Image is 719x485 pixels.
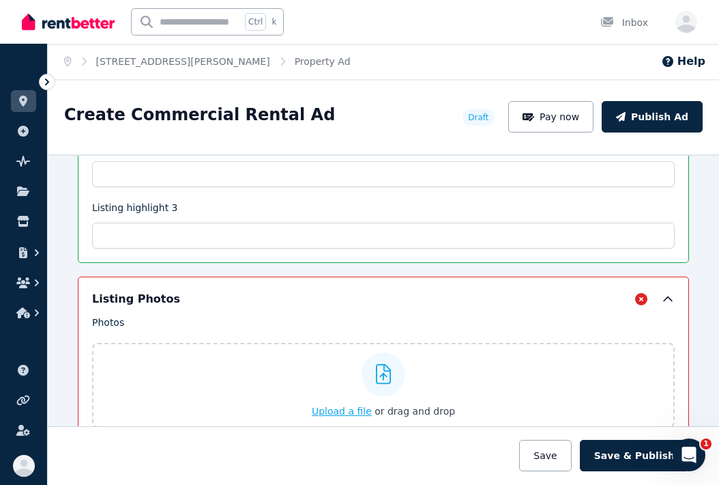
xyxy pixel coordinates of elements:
iframe: Intercom live chat [673,439,705,471]
label: Listing highlight 3 [92,201,177,220]
span: Upload a file [312,406,372,417]
button: Pay now [508,101,594,133]
h1: Create Commercial Rental Ad [64,104,335,126]
span: 1 [701,439,711,449]
button: Save [519,440,571,471]
button: Publish Ad [602,101,703,133]
button: Help [661,53,705,70]
div: Inbox [600,16,648,29]
span: Draft [468,112,488,123]
h5: Listing Photos [92,291,180,307]
span: k [272,16,276,27]
button: Save & Publish [580,440,689,471]
span: or drag and drop [375,406,455,417]
button: Upload a file or drag and drop [312,404,455,418]
a: [STREET_ADDRESS][PERSON_NAME] [96,56,270,67]
a: Property Ad [295,56,351,67]
p: Photos [92,316,675,329]
nav: Breadcrumb [48,44,367,79]
img: RentBetter [22,12,115,32]
span: Ctrl [245,13,266,31]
